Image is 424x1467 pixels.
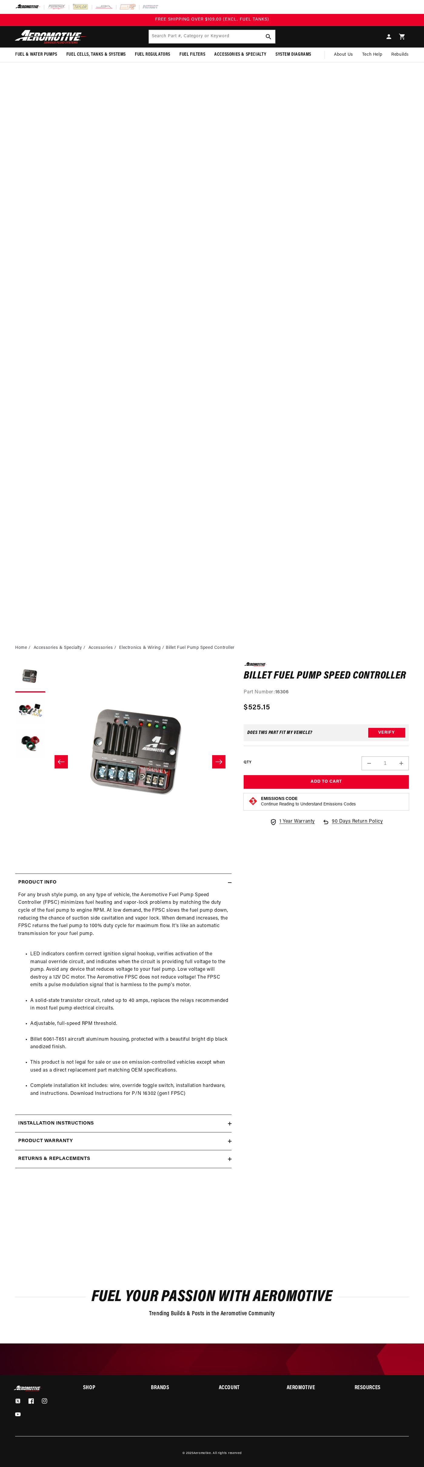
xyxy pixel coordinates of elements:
[119,645,161,651] a: Electronics & Wiring
[279,818,315,826] span: 1 Year Warranty
[244,689,409,696] div: Part Number:
[387,48,413,62] summary: Rebuilds
[30,1082,229,1098] li: Complete installation kit includes: wire, override toggle switch, installation hardware, and inst...
[15,1132,232,1150] summary: Product warranty
[18,1120,94,1128] h2: Installation Instructions
[15,662,232,861] media-gallery: Gallery Viewer
[244,671,409,681] h1: Billet Fuel Pump Speed Controller
[15,696,45,726] button: Load image 2 in gallery view
[135,51,170,58] span: Fuel Regulators
[15,729,45,759] button: Load image 3 in gallery view
[261,796,356,807] button: Emissions CodeContinue Reading to Understand Emissions Codes
[362,51,382,58] span: Tech Help
[182,1452,212,1455] small: © 2025 .
[358,48,387,62] summary: Tech Help
[213,1452,242,1455] small: All rights reserved
[368,728,405,738] button: Verify
[18,879,56,887] h2: Product Info
[261,797,298,801] strong: Emissions Code
[130,48,175,62] summary: Fuel Regulators
[18,1137,73,1145] h2: Product warranty
[30,1059,229,1074] li: This product is not legal for sale or use on emission-controlled vehicles except when used as a d...
[287,1386,341,1391] summary: Aeromotive
[332,818,383,832] span: 90 Days Return Policy
[355,1386,409,1391] summary: Resources
[15,51,57,58] span: Fuel & Water Pumps
[155,17,269,22] span: FREE SHIPPING OVER $109.00 (EXCL. FUEL TANKS)
[13,1386,43,1391] img: Aeromotive
[329,48,358,62] a: About Us
[261,802,356,807] p: Continue Reading to Understand Emissions Codes
[214,51,266,58] span: Accessories & Specialty
[219,1386,273,1391] summary: Account
[15,891,232,1105] div: For any brush style pump, on any type of vehicle, the Aeromotive Fuel Pump Speed Controller (FPSC...
[166,645,235,651] li: Billet Fuel Pump Speed Controller
[15,1290,409,1304] h2: Fuel Your Passion with Aeromotive
[244,775,409,789] button: Add to Cart
[175,48,210,62] summary: Fuel Filters
[30,1036,229,1051] li: Billet 6061-T651 aircraft aluminum housing, protected with a beautiful bright dip black anodized ...
[149,1311,275,1317] span: Trending Builds & Posts in the Aeromotive Community
[83,1386,137,1391] summary: Shop
[149,30,275,43] input: Search by Part Number, Category or Keyword
[151,1386,205,1391] summary: Brands
[247,730,312,735] div: Does This part fit My vehicle?
[334,52,353,57] span: About Us
[262,30,275,43] button: search button
[30,950,229,989] li: LED indicators confirm correct ignition signal hookup, verifies activation of the manual override...
[62,48,130,62] summary: Fuel Cells, Tanks & Systems
[15,1150,232,1168] summary: Returns & replacements
[55,755,68,768] button: Slide left
[88,645,113,651] a: Accessories
[193,1452,211,1455] a: Aeromotive
[66,51,126,58] span: Fuel Cells, Tanks & Systems
[15,645,27,651] a: Home
[15,662,45,692] button: Load image 1 in gallery view
[391,51,409,58] span: Rebuilds
[322,818,383,832] a: 90 Days Return Policy
[244,702,270,713] span: $525.15
[210,48,271,62] summary: Accessories & Specialty
[212,755,225,768] button: Slide right
[15,874,232,891] summary: Product Info
[248,796,258,806] img: Emissions code
[30,997,229,1013] li: A solid-state transistor circuit, rated up to 40 amps, replaces the relays recommended in most fu...
[30,1020,229,1028] li: Adjustable, full-speed RPM threshold.
[270,818,315,826] a: 1 Year Warranty
[18,1155,90,1163] h2: Returns & replacements
[179,51,205,58] span: Fuel Filters
[13,30,89,44] img: Aeromotive
[15,645,409,651] nav: breadcrumbs
[34,645,87,651] li: Accessories & Specialty
[244,760,251,765] label: QTY
[271,48,316,62] summary: System Diagrams
[275,690,289,695] strong: 16306
[275,51,311,58] span: System Diagrams
[15,1115,232,1132] summary: Installation Instructions
[11,48,62,62] summary: Fuel & Water Pumps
